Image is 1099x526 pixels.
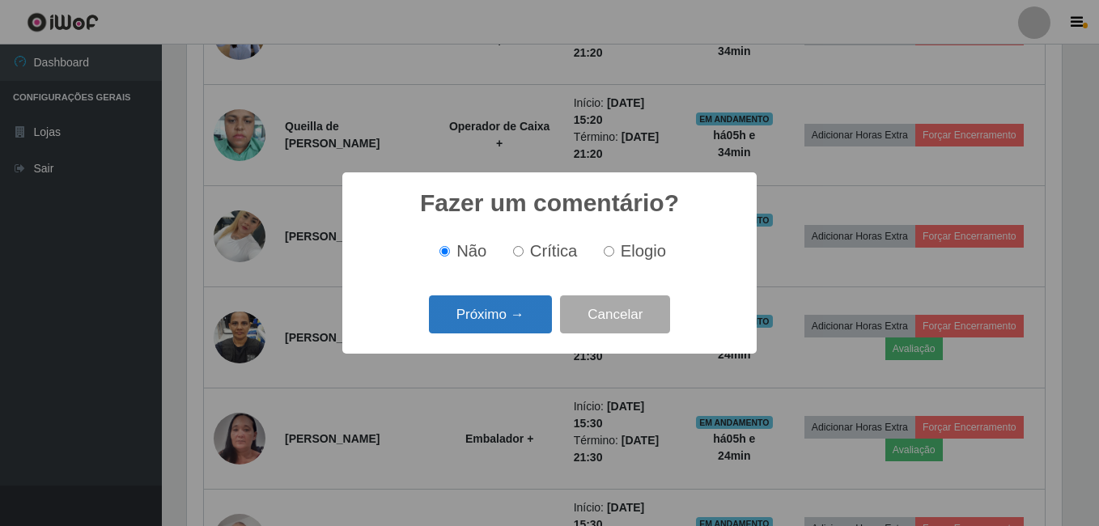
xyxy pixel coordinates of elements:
span: Não [456,242,486,260]
button: Próximo → [429,295,552,333]
h2: Fazer um comentário? [420,189,679,218]
input: Crítica [513,246,524,257]
input: Elogio [604,246,614,257]
span: Crítica [530,242,578,260]
button: Cancelar [560,295,670,333]
span: Elogio [621,242,666,260]
input: Não [439,246,450,257]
